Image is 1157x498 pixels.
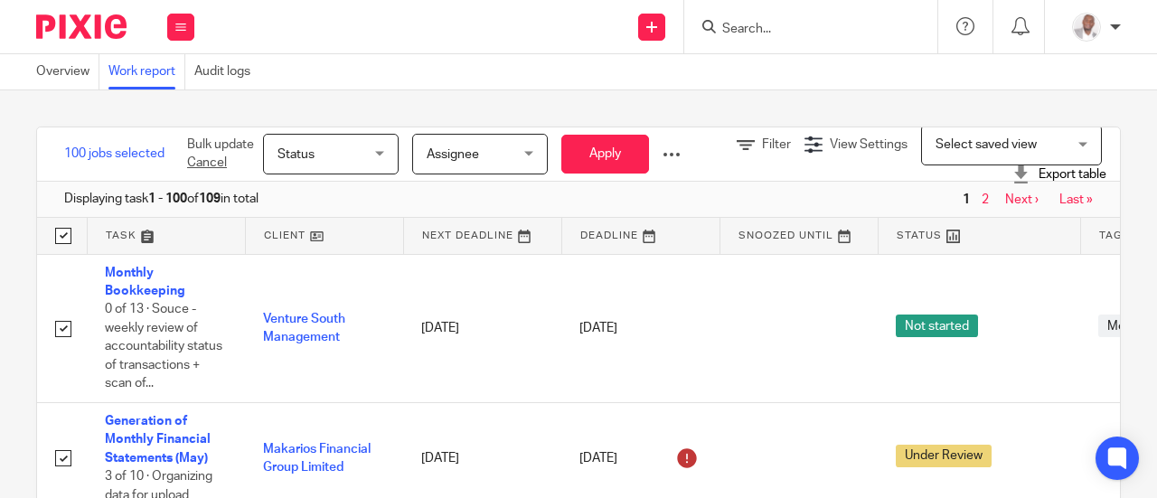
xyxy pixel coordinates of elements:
img: Pixie [36,14,127,39]
div: [DATE] [579,319,701,337]
a: Generation of Monthly Financial Statements (May) [105,415,211,465]
span: Not started [896,315,978,337]
span: Assignee [427,148,479,161]
span: Under Review [896,445,992,467]
a: Audit logs [194,54,259,89]
span: 0 of 13 · Souce - weekly review of accountability status of transactions + scan of... [105,303,222,390]
span: Displaying task of in total [64,190,259,208]
span: 100 jobs selected [64,145,165,163]
span: Status [277,148,315,161]
p: Bulk update [187,136,254,173]
span: Filter [762,138,791,151]
span: Tags [1099,230,1130,240]
a: Venture South Management [263,313,345,343]
td: [DATE] [403,254,561,403]
span: View Settings [830,138,908,151]
a: Work report [108,54,185,89]
div: Export table [1011,165,1106,183]
a: Overview [36,54,99,89]
img: Paul%20S%20-%20Picture.png [1072,13,1101,42]
b: 109 [199,193,221,205]
span: 1 [958,189,974,211]
div: [DATE] [579,444,701,473]
nav: pager [958,193,1093,207]
button: Apply [561,135,649,174]
a: 2 [982,193,989,206]
a: Next › [1005,193,1039,206]
span: Select saved view [936,138,1037,151]
a: Makarios Financial Group Limited [263,443,371,474]
a: Last » [1059,193,1093,206]
a: Cancel [187,156,227,169]
input: Search [720,22,883,38]
a: Monthly Bookkeeping [105,267,185,297]
b: 1 - 100 [148,193,187,205]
